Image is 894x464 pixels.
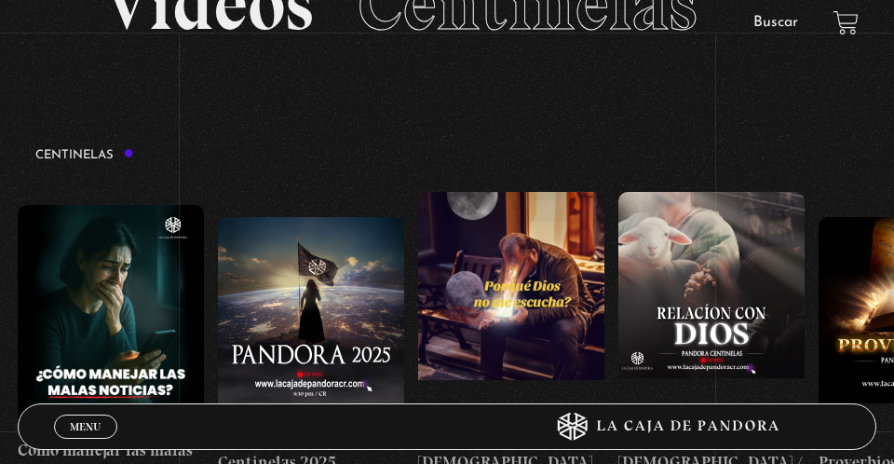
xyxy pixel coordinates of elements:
[833,10,859,35] a: View your shopping cart
[63,437,107,450] span: Cerrar
[753,15,798,30] a: Buscar
[35,148,134,161] h3: Centinelas
[70,421,101,432] span: Menu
